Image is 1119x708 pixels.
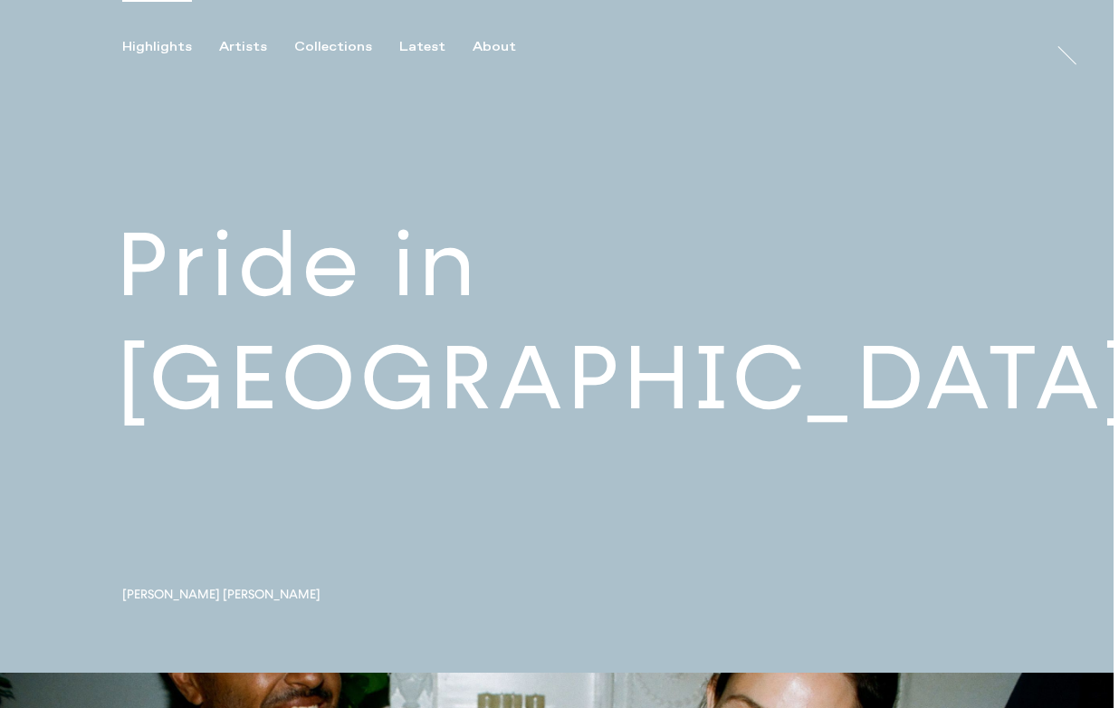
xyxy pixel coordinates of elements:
[122,39,192,55] div: Highlights
[219,39,267,55] div: Artists
[473,39,543,55] button: About
[122,39,219,55] button: Highlights
[219,39,294,55] button: Artists
[473,39,516,55] div: About
[399,39,473,55] button: Latest
[399,39,445,55] div: Latest
[294,39,399,55] button: Collections
[294,39,372,55] div: Collections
